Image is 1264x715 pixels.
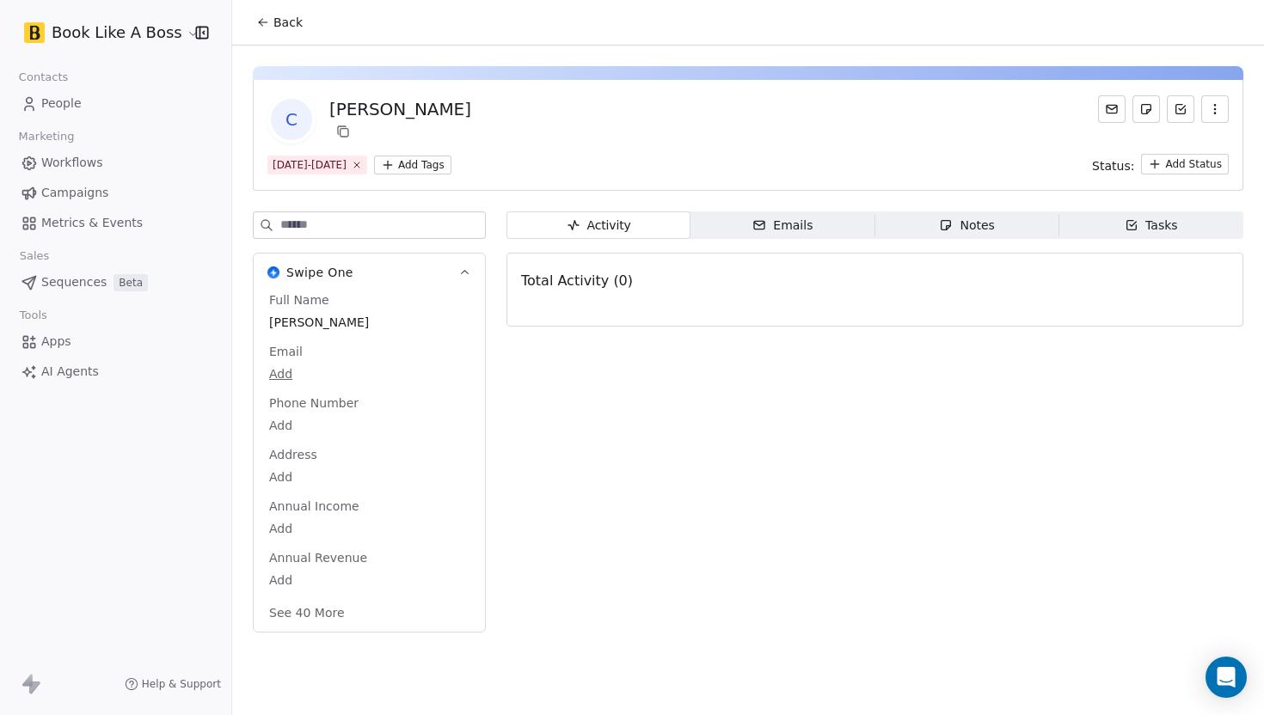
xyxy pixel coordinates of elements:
span: Total Activity (0) [521,272,633,289]
button: Add Tags [374,156,451,174]
div: [DATE]-[DATE] [273,157,347,173]
span: Phone Number [266,394,362,412]
a: Workflows [14,149,218,177]
a: Campaigns [14,179,218,207]
button: Swipe OneSwipe One [254,254,485,291]
span: Beta [114,274,148,291]
span: Annual Revenue [266,549,371,566]
img: Swipe One [267,266,279,278]
div: Swipe OneSwipe One [254,291,485,632]
a: SequencesBeta [14,268,218,296]
span: Add [269,417,469,434]
span: Apps [41,333,71,351]
span: Address [266,446,321,463]
span: Email [266,343,306,360]
button: See 40 More [259,597,355,628]
span: Add [269,520,469,537]
span: Add [269,571,469,589]
span: AI Agents [41,363,99,381]
div: Notes [939,217,994,235]
div: [PERSON_NAME] [329,97,471,121]
span: Tools [12,302,54,328]
span: Workflows [41,154,103,172]
a: Apps [14,327,218,356]
button: Add Status [1141,154,1229,174]
a: Metrics & Events [14,209,218,237]
a: People [14,89,218,118]
span: Add [269,468,469,486]
span: Book Like A Boss [52,21,182,44]
span: Sequences [41,273,107,291]
span: Status: [1092,157,1134,174]
span: Full Name [266,291,333,309]
span: Marketing [11,124,82,150]
span: People [41,95,82,113]
div: Emails [752,217,813,235]
div: Tasks [1125,217,1178,235]
span: Annual Income [266,498,363,515]
button: Book Like A Boss [21,18,183,47]
a: AI Agents [14,357,218,386]
span: [PERSON_NAME] [269,314,469,331]
span: Help & Support [142,677,221,691]
img: in-Profile_black_on_yellow.jpg [24,22,45,43]
span: Metrics & Events [41,214,143,232]
span: Back [273,14,303,31]
span: Swipe One [286,264,353,281]
a: Help & Support [125,677,221,691]
button: Back [246,7,313,38]
span: Contacts [11,64,76,90]
span: Sales [12,243,57,269]
span: Campaigns [41,184,108,202]
div: Open Intercom Messenger [1206,657,1247,698]
span: C [271,99,312,140]
span: Add [269,365,469,382]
